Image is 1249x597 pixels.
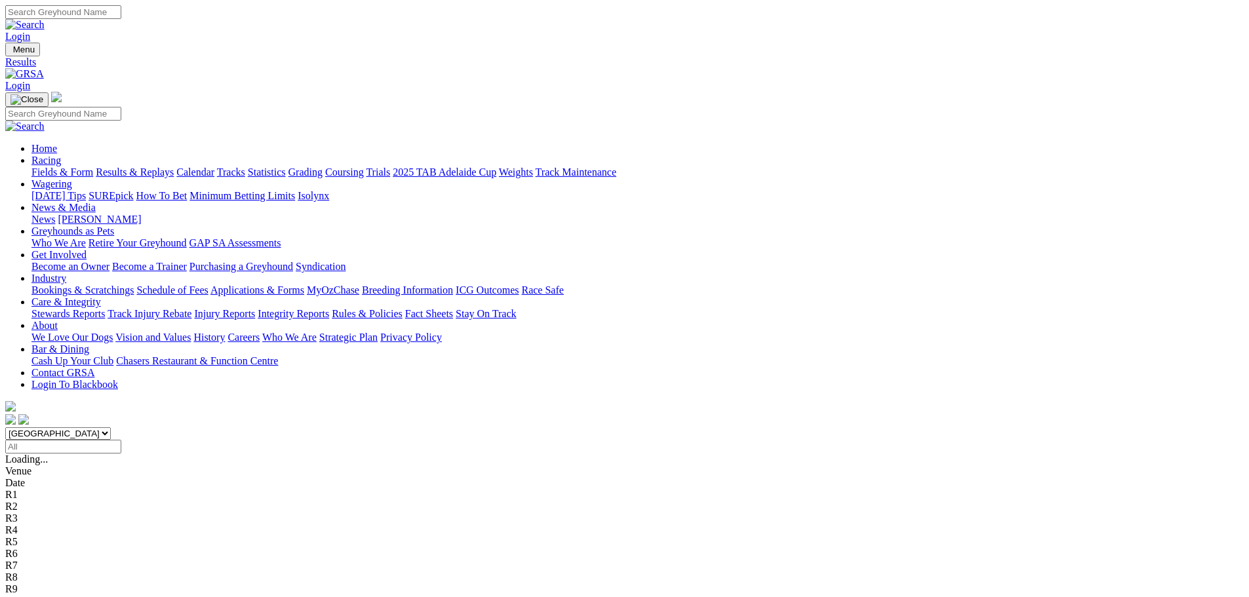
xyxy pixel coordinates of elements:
a: GAP SA Assessments [189,237,281,248]
a: News [31,214,55,225]
a: Grading [288,166,323,178]
img: Search [5,19,45,31]
img: GRSA [5,68,44,80]
a: Become a Trainer [112,261,187,272]
a: Who We Are [262,332,317,343]
img: logo-grsa-white.png [5,401,16,412]
a: History [193,332,225,343]
img: facebook.svg [5,414,16,425]
a: Coursing [325,166,364,178]
div: Care & Integrity [31,308,1244,320]
a: Strategic Plan [319,332,378,343]
span: Menu [13,45,35,54]
a: Tracks [217,166,245,178]
div: R8 [5,571,1244,583]
div: Industry [31,284,1244,296]
img: Close [10,94,43,105]
input: Select date [5,440,121,453]
a: Industry [31,273,66,284]
img: twitter.svg [18,414,29,425]
span: Loading... [5,453,48,465]
a: Get Involved [31,249,87,260]
div: Wagering [31,190,1244,202]
a: Fields & Form [31,166,93,178]
div: Greyhounds as Pets [31,237,1244,249]
div: About [31,332,1244,343]
img: logo-grsa-white.png [51,92,62,102]
a: ICG Outcomes [456,284,519,296]
a: Results & Replays [96,166,174,178]
div: Venue [5,465,1244,477]
a: Bar & Dining [31,343,89,355]
a: Rules & Policies [332,308,403,319]
a: Wagering [31,178,72,189]
button: Toggle navigation [5,43,40,56]
a: MyOzChase [307,284,359,296]
a: Track Maintenance [536,166,616,178]
a: Home [31,143,57,154]
a: We Love Our Dogs [31,332,113,343]
a: [DATE] Tips [31,190,86,201]
a: Injury Reports [194,308,255,319]
a: Login To Blackbook [31,379,118,390]
a: Integrity Reports [258,308,329,319]
div: R5 [5,536,1244,548]
div: R3 [5,512,1244,524]
a: Syndication [296,261,346,272]
a: Fact Sheets [405,308,453,319]
div: Date [5,477,1244,489]
img: Search [5,121,45,132]
div: R9 [5,583,1244,595]
a: Minimum Betting Limits [189,190,295,201]
a: News & Media [31,202,96,213]
a: Results [5,56,1244,68]
div: Racing [31,166,1244,178]
a: Applications & Forms [210,284,304,296]
div: R4 [5,524,1244,536]
div: Get Involved [31,261,1244,273]
a: How To Bet [136,190,188,201]
a: Become an Owner [31,261,109,272]
a: Contact GRSA [31,367,94,378]
a: SUREpick [89,190,133,201]
a: Bookings & Scratchings [31,284,134,296]
div: R1 [5,489,1244,501]
a: Login [5,80,30,91]
a: Trials [366,166,390,178]
a: Careers [228,332,260,343]
a: Race Safe [521,284,563,296]
div: Bar & Dining [31,355,1244,367]
a: Stay On Track [456,308,516,319]
input: Search [5,5,121,19]
a: Track Injury Rebate [108,308,191,319]
a: Stewards Reports [31,308,105,319]
a: [PERSON_NAME] [58,214,141,225]
a: Schedule of Fees [136,284,208,296]
a: Statistics [248,166,286,178]
a: Care & Integrity [31,296,101,307]
input: Search [5,107,121,121]
div: R6 [5,548,1244,560]
button: Toggle navigation [5,92,49,107]
a: Isolynx [298,190,329,201]
a: Chasers Restaurant & Function Centre [116,355,278,366]
a: 2025 TAB Adelaide Cup [393,166,496,178]
a: Who We Are [31,237,86,248]
a: Calendar [176,166,214,178]
a: Login [5,31,30,42]
a: Greyhounds as Pets [31,225,114,237]
a: Purchasing a Greyhound [189,261,293,272]
a: Racing [31,155,61,166]
a: Privacy Policy [380,332,442,343]
a: Cash Up Your Club [31,355,113,366]
div: R2 [5,501,1244,512]
div: News & Media [31,214,1244,225]
a: Weights [499,166,533,178]
a: Breeding Information [362,284,453,296]
div: R7 [5,560,1244,571]
a: About [31,320,58,331]
a: Retire Your Greyhound [89,237,187,248]
a: Vision and Values [115,332,191,343]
